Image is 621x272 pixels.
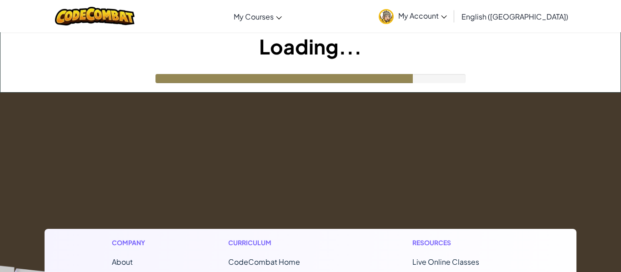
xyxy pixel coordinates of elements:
[412,257,479,267] a: Live Online Classes
[461,12,568,21] span: English ([GEOGRAPHIC_DATA])
[379,9,394,24] img: avatar
[457,4,573,29] a: English ([GEOGRAPHIC_DATA])
[228,257,300,267] span: CodeCombat Home
[229,4,286,29] a: My Courses
[412,238,509,247] h1: Resources
[228,238,338,247] h1: Curriculum
[55,7,135,25] img: CodeCombat logo
[398,11,447,20] span: My Account
[112,238,154,247] h1: Company
[374,2,451,30] a: My Account
[112,257,133,267] a: About
[0,32,621,60] h1: Loading...
[234,12,274,21] span: My Courses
